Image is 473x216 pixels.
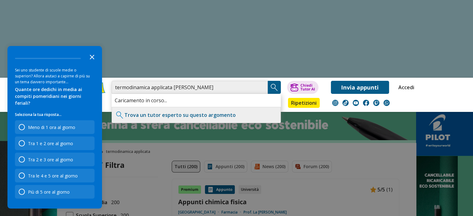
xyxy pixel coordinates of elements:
div: Più di 5 ore al giorno [15,185,95,199]
a: Trova un tutor esperto su questo argomento [124,112,236,118]
img: youtube [353,100,359,106]
div: Survey [7,46,102,209]
img: Trova un tutor esperto [115,110,124,120]
img: WhatsApp [383,100,390,106]
a: Invia appunti [331,81,389,94]
div: Tra 2 e 3 ore al giorno [15,153,95,166]
div: Chiedi Tutor AI [300,84,315,91]
p: Seleziona la tua risposta... [15,112,95,118]
div: Caricamento in corso... [112,94,281,107]
img: instagram [332,100,338,106]
img: twitch [373,100,379,106]
div: Sei uno studente di scuole medie o superiori? Allora aiutaci a capirne di più su un tema davvero ... [15,67,95,85]
a: Appunti [110,98,138,109]
img: Cerca appunti, riassunti o versioni [270,83,279,92]
img: tiktok [342,100,349,106]
a: Accedi [398,81,411,94]
input: Cerca appunti, riassunti o versioni [112,81,268,94]
div: Tra 1 e 2 ore al giorno [15,136,95,150]
div: Quante ore dedichi in media ai compiti pomeridiani nei giorni feriali? [15,86,95,107]
button: Search Button [268,81,281,94]
button: Close the survey [86,50,98,63]
div: Tra le 4 e 5 ore al giorno [28,173,78,179]
div: Tra 2 e 3 ore al giorno [28,157,73,163]
div: Più di 5 ore al giorno [28,189,70,195]
button: ChiediTutor AI [287,81,318,94]
div: Meno di 1 ora al giorno [15,120,95,134]
div: Meno di 1 ora al giorno [28,124,75,130]
div: Tra 1 e 2 ore al giorno [28,140,73,146]
img: facebook [363,100,369,106]
a: Ripetizioni [288,98,320,108]
div: Tra le 4 e 5 ore al giorno [15,169,95,182]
